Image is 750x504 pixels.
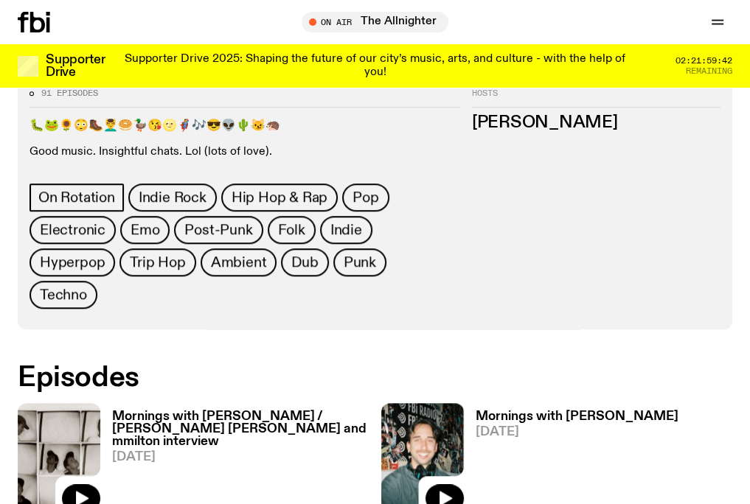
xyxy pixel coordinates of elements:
span: Hip Hop & Rap [232,189,327,206]
a: Trip Hop [119,248,195,276]
a: Techno [29,281,97,309]
span: Pop [353,189,378,206]
span: 91 episodes [41,89,98,97]
p: 🐛🐸🌻😳🥾💆‍♂️🥯🦆😘🌝🦸🎶😎👽🌵😼🦔 [29,119,460,133]
a: Indie Rock [128,183,217,211]
a: Pop [342,183,389,211]
span: On Rotation [38,189,115,206]
a: Electronic [29,216,116,244]
span: [DATE] [476,426,678,438]
p: Supporter Drive 2025: Shaping the future of our city’s music, arts, and culture - with the help o... [124,53,626,79]
span: 02:21:59:42 [676,57,732,65]
span: Indie [330,222,362,238]
span: Punk [344,254,376,270]
h3: Mornings with [PERSON_NAME] [476,410,678,423]
span: Electronic [40,222,105,238]
span: Post-Punk [184,222,252,238]
span: Emo [131,222,159,238]
h2: Episodes [18,365,732,391]
a: Folk [268,216,316,244]
a: Dub [281,248,328,276]
p: Good music. Insightful chats. Lol (lots of love). [29,145,460,159]
a: Ambient [201,248,277,276]
a: Punk [333,248,386,276]
a: Hyperpop [29,248,115,276]
span: Remaining [686,67,732,75]
span: Techno [40,287,87,303]
span: Hyperpop [40,254,105,270]
h3: Mornings with [PERSON_NAME] / [PERSON_NAME] [PERSON_NAME] and mmilton interview [112,410,369,448]
button: On AirThe Allnighter [302,12,448,32]
span: Folk [278,222,305,238]
h3: [PERSON_NAME] [472,114,721,130]
span: Trip Hop [130,254,185,270]
a: On Rotation [29,183,124,211]
a: Indie [320,216,372,244]
span: Ambient [211,254,267,270]
span: Indie Rock [139,189,206,206]
a: Emo [120,216,170,244]
span: [DATE] [112,451,369,463]
span: Dub [291,254,318,270]
h2: Hosts [472,89,721,107]
h3: Supporter Drive [46,54,105,79]
a: Hip Hop & Rap [221,183,338,211]
a: Post-Punk [174,216,263,244]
